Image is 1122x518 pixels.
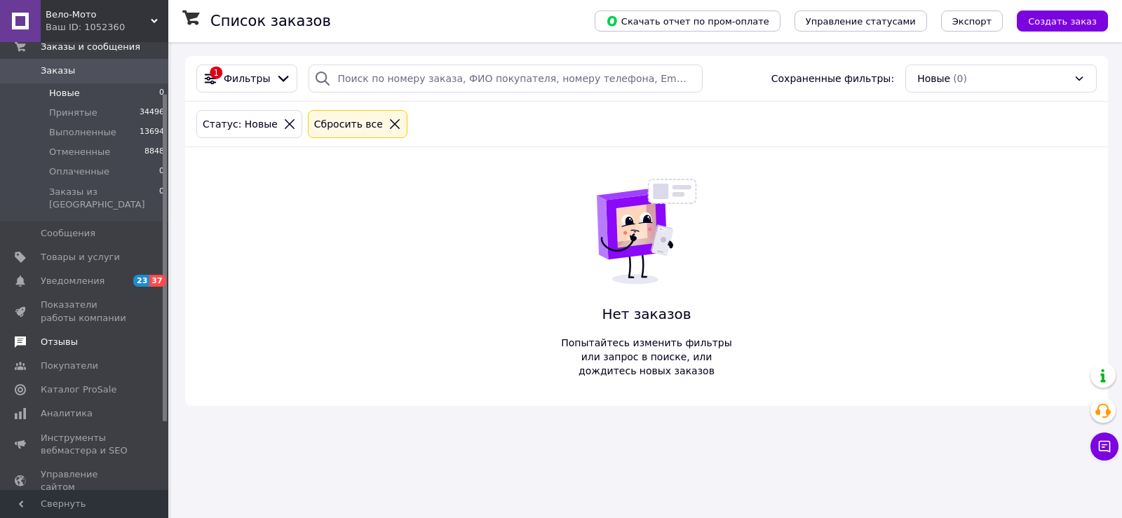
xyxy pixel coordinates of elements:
div: Ваш ID: 1052360 [46,21,168,34]
span: Покупатели [41,360,98,372]
input: Поиск по номеру заказа, ФИО покупателя, номеру телефона, Email, номеру накладной [309,64,703,93]
button: Скачать отчет по пром-оплате [595,11,780,32]
span: Фильтры [224,71,270,86]
span: 23 [133,275,149,287]
span: 34496 [140,107,164,119]
span: 0 [159,87,164,100]
span: Выполненные [49,126,116,139]
span: Отзывы [41,336,78,348]
span: Управление статусами [806,16,916,27]
span: (0) [953,73,967,84]
span: Скачать отчет по пром-оплате [606,15,769,27]
span: Сохраненные фильтры: [771,71,894,86]
button: Чат с покупателем [1090,432,1118,461]
button: Управление статусами [795,11,927,32]
div: Статус: Новые [200,116,280,132]
span: Управление сайтом [41,468,130,493]
span: Каталог ProSale [41,383,116,396]
span: Уведомления [41,275,104,287]
span: Новые [49,87,80,100]
span: Вело-Мото [46,8,151,21]
span: Заказы [41,64,75,77]
span: Попытайтесь изменить фильтры или запрос в поиске, или дождитесь новых заказов [554,336,739,378]
span: Создать заказ [1028,16,1097,27]
span: 37 [149,275,165,287]
span: Нет заказов [554,304,739,325]
span: Экспорт [952,16,992,27]
span: Инструменты вебмастера и SEO [41,432,130,457]
span: 8848 [144,146,164,158]
div: Сбросить все [311,116,386,132]
span: Заказы из [GEOGRAPHIC_DATA] [49,186,159,211]
span: Заказы и сообщения [41,41,140,53]
button: Создать заказ [1017,11,1108,32]
span: Товары и услуги [41,251,120,264]
span: Оплаченные [49,165,109,178]
span: Новые [917,71,950,86]
h1: Список заказов [210,13,331,29]
span: Отмененные [49,146,110,158]
span: 13694 [140,126,164,139]
span: Показатели работы компании [41,299,130,324]
span: Принятые [49,107,97,119]
span: 0 [159,165,164,178]
button: Экспорт [941,11,1003,32]
span: 0 [159,186,164,211]
a: Создать заказ [1003,15,1108,26]
span: Сообщения [41,227,95,240]
span: Аналитика [41,407,93,420]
